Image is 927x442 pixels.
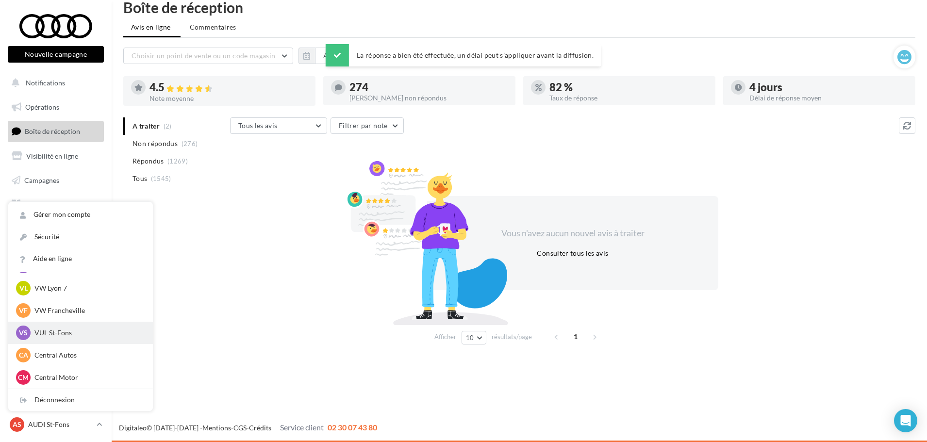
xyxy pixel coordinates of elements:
button: Notifications [6,73,102,93]
a: Sécurité [8,226,153,248]
span: VS [19,328,28,338]
a: Boîte de réception [6,121,106,142]
a: PLV et print personnalisable [6,218,106,247]
div: 4 jours [749,82,908,93]
a: Médiathèque [6,194,106,214]
span: (1545) [151,175,171,182]
div: La réponse a bien été effectuée, un délai peut s’appliquer avant la diffusion. [326,44,601,66]
a: Campagnes [6,170,106,191]
span: VF [19,306,28,315]
span: Répondus [132,156,164,166]
span: 1 [568,329,583,344]
span: Campagnes [24,176,59,184]
span: Commentaires [190,22,236,32]
div: 82 % [549,82,708,93]
span: CA [19,350,28,360]
span: résultats/page [492,332,532,342]
div: 274 [349,82,508,93]
div: 4.5 [149,82,308,93]
span: Tous [132,174,147,183]
button: Filtrer par note [331,117,404,134]
button: Au total [298,48,357,64]
span: VL [19,283,28,293]
a: AS AUDI St-Fons [8,415,104,434]
span: Choisir un point de vente ou un code magasin [132,51,275,60]
button: 10 [462,331,486,344]
p: Central Autos [34,350,141,360]
button: Consulter tous les avis [533,247,612,259]
button: Choisir un point de vente ou un code magasin [123,48,293,64]
span: Service client [280,423,324,432]
span: Visibilité en ligne [26,152,78,160]
div: [PERSON_NAME] non répondus [349,95,508,101]
span: © [DATE]-[DATE] - - - [119,424,377,432]
p: AUDI St-Fons [28,420,93,429]
span: (1269) [167,157,188,165]
span: Boîte de réception [25,127,80,135]
span: Afficher [434,332,456,342]
a: Opérations [6,97,106,117]
div: Vous n'avez aucun nouvel avis à traiter [489,227,656,240]
a: Mentions [202,424,231,432]
div: Déconnexion [8,389,153,411]
p: VUL St-Fons [34,328,141,338]
button: Tous les avis [230,117,327,134]
div: Délai de réponse moyen [749,95,908,101]
button: Nouvelle campagne [8,46,104,63]
a: Digitaleo [119,424,147,432]
p: Central Motor [34,373,141,382]
span: Tous les avis [238,121,278,130]
span: (276) [182,140,198,147]
div: Note moyenne [149,95,308,102]
a: Aide en ligne [8,248,153,270]
span: Médiathèque [24,200,64,208]
span: Opérations [25,103,59,111]
span: CM [18,373,29,382]
span: AS [13,420,21,429]
div: Taux de réponse [549,95,708,101]
p: VW Francheville [34,306,141,315]
a: Crédits [249,424,271,432]
span: 10 [466,334,474,342]
span: Notifications [26,79,65,87]
span: 02 30 07 43 80 [328,423,377,432]
a: Gérer mon compte [8,204,153,226]
a: CGS [233,424,247,432]
span: Non répondus [132,139,178,148]
p: VW Lyon 7 [34,283,141,293]
a: Visibilité en ligne [6,146,106,166]
button: Au total [315,48,357,64]
div: Open Intercom Messenger [894,409,917,432]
